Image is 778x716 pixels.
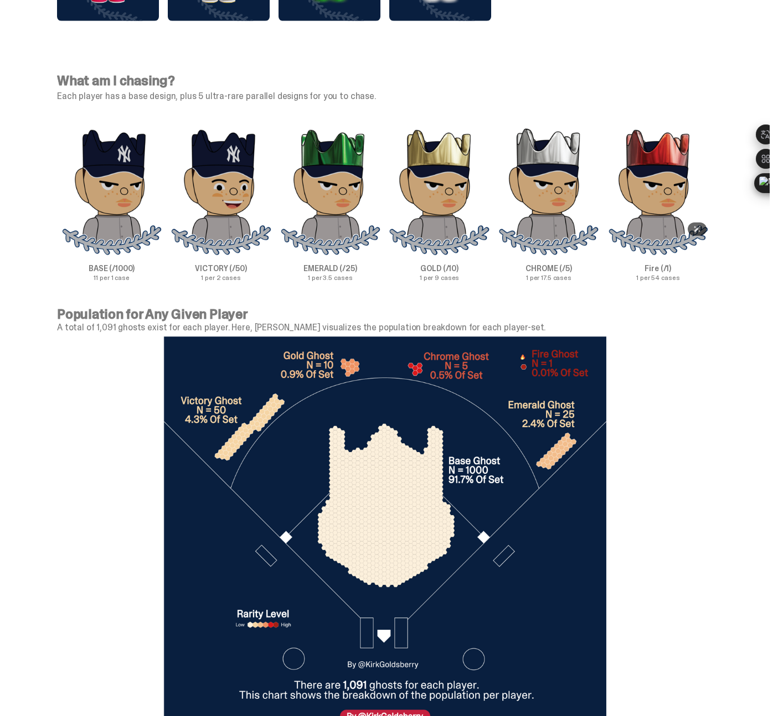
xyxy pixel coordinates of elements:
[385,274,494,281] p: 1 per 9 cases
[276,274,385,281] p: 1 per 3.5 cases
[57,92,713,101] p: Each player has a base design, plus 5 ultra-rare parallel designs for you to chase.
[57,308,713,321] p: Population for Any Given Player
[498,127,600,256] img: Chrome%20Img.png
[604,274,713,281] p: 1 per 54 cases
[604,264,713,272] p: Fire (/1)
[385,264,494,272] p: GOLD (/10)
[494,274,603,281] p: 1 per 17.5 cases
[494,264,603,272] p: CHROME (/5)
[61,127,162,256] img: BASE%20Img.png
[57,264,166,272] p: BASE (/1000)
[389,127,490,256] img: Gold%20Img.png
[57,274,166,281] p: 11 per 1 case
[57,323,713,332] p: A total of 1,091 ghosts exist for each player. Here, [PERSON_NAME] visualizes the population brea...
[608,127,708,256] img: Fire%20Img.png
[280,127,380,256] img: Emerald%20Img.png
[57,74,713,87] h4: What am I chasing?
[171,127,271,256] img: Victory%20Img.png
[166,274,275,281] p: 1 per 2 cases
[166,264,275,272] p: VICTORY (/50)
[276,264,385,272] p: EMERALD (/25)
